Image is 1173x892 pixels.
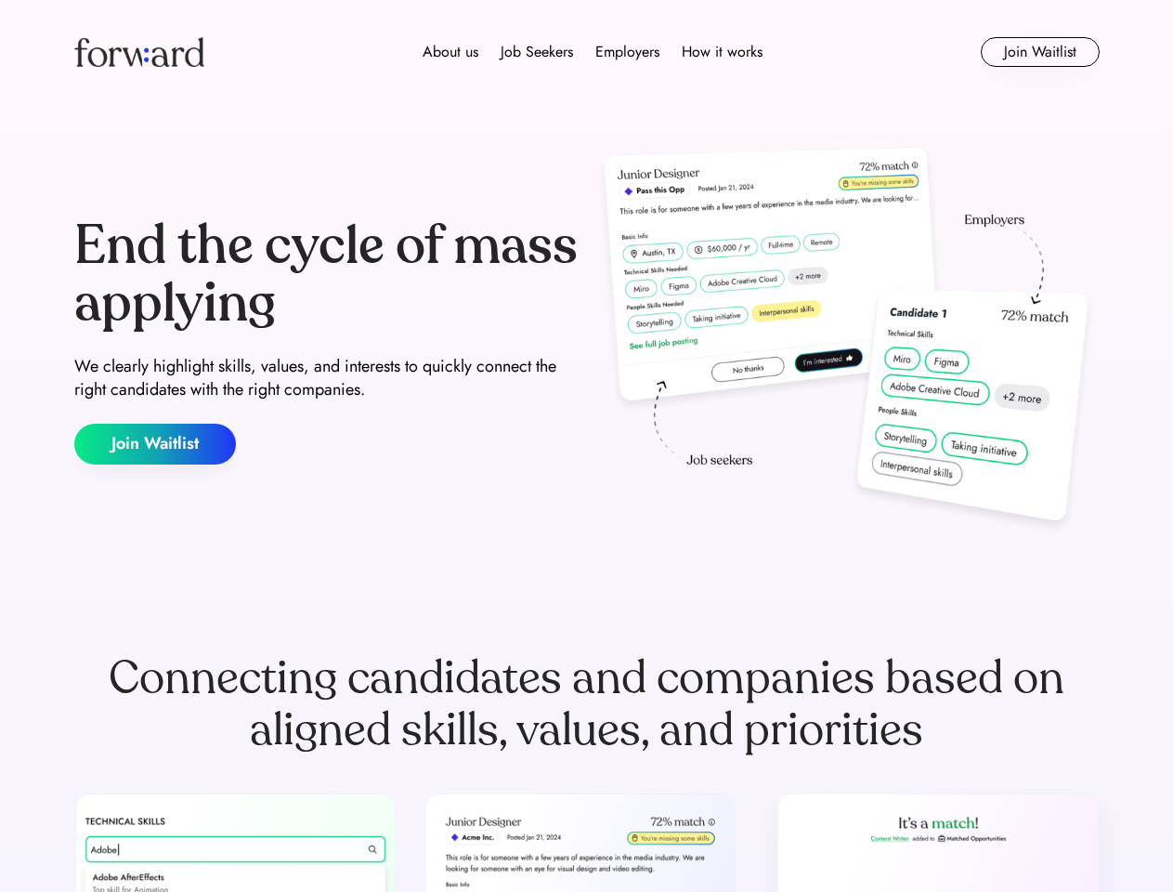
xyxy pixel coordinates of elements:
img: Forward logo [74,37,204,67]
div: How it works [682,41,762,63]
img: hero-image.png [594,141,1100,541]
div: About us [423,41,478,63]
div: End the cycle of mass applying [74,217,580,332]
div: Job Seekers [501,41,573,63]
button: Join Waitlist [74,424,236,465]
button: Join Waitlist [981,37,1100,67]
div: Connecting candidates and companies based on aligned skills, values, and priorities [74,652,1100,756]
div: We clearly highlight skills, values, and interests to quickly connect the right candidates with t... [74,355,580,401]
div: Employers [595,41,659,63]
